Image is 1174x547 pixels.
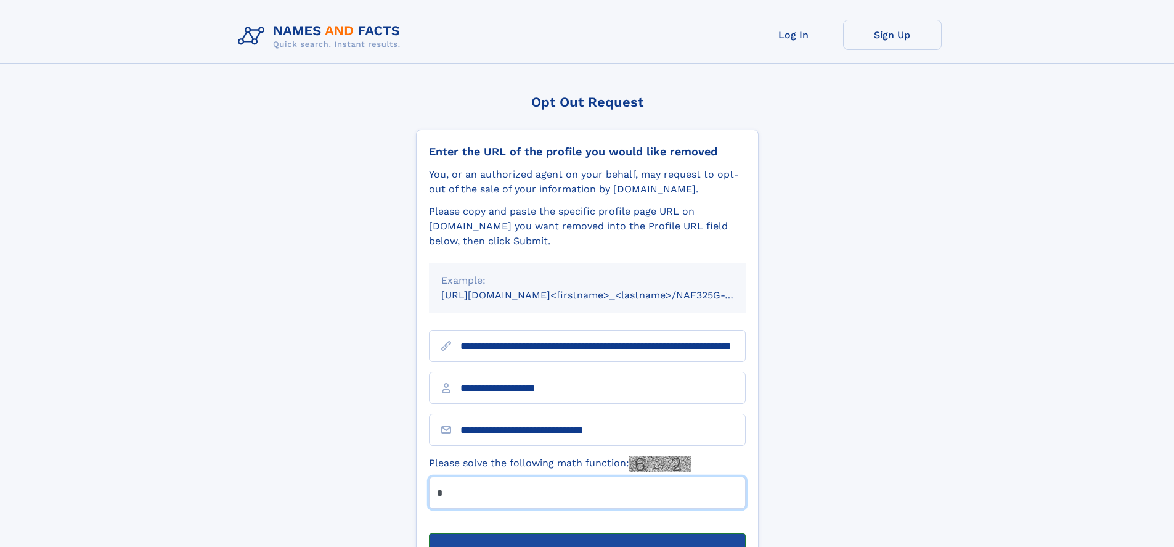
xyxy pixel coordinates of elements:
label: Please solve the following math function: [429,456,691,472]
div: You, or an authorized agent on your behalf, may request to opt-out of the sale of your informatio... [429,167,746,197]
div: Example: [441,273,733,288]
small: [URL][DOMAIN_NAME]<firstname>_<lastname>/NAF325G-xxxxxxxx [441,289,769,301]
div: Please copy and paste the specific profile page URL on [DOMAIN_NAME] you want removed into the Pr... [429,204,746,249]
div: Opt Out Request [416,94,759,110]
a: Sign Up [843,20,942,50]
a: Log In [744,20,843,50]
div: Enter the URL of the profile you would like removed [429,145,746,158]
img: Logo Names and Facts [233,20,410,53]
